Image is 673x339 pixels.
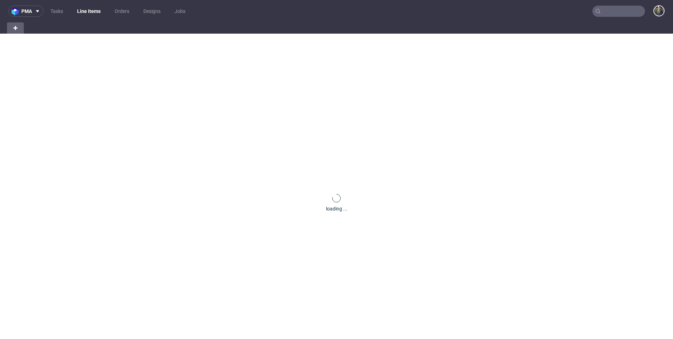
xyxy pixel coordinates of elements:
a: Tasks [46,6,67,17]
a: Designs [139,6,165,17]
a: Jobs [170,6,190,17]
div: loading ... [326,205,347,212]
a: Orders [110,6,134,17]
a: Line Items [73,6,105,17]
span: pma [21,9,32,14]
button: pma [8,6,43,17]
img: logo [12,7,21,15]
img: Maciej Sobola [654,6,664,16]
